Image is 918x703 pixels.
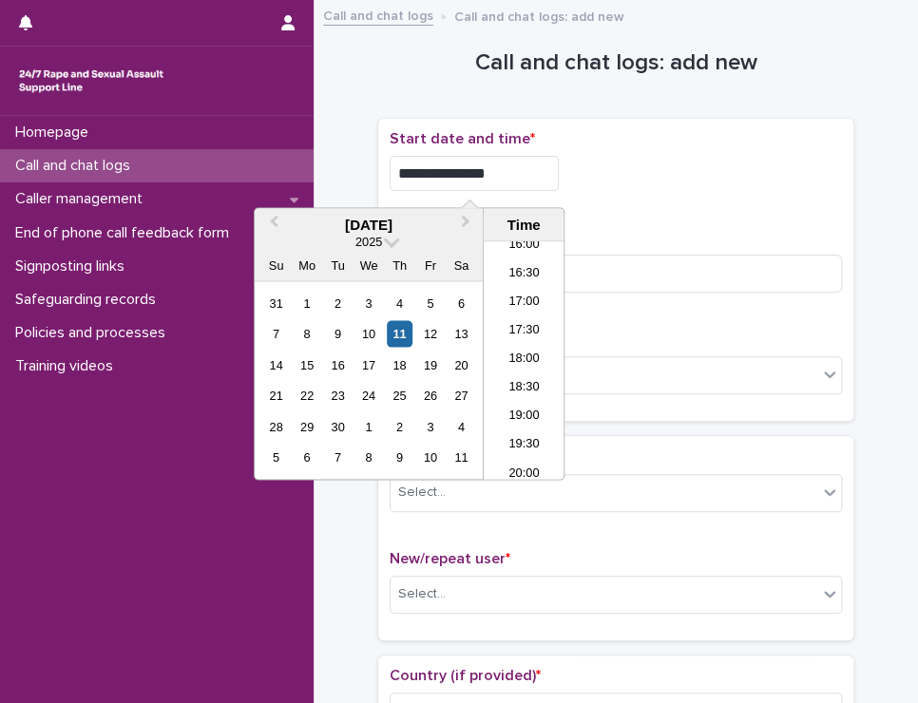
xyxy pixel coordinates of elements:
[8,324,181,342] p: Policies and processes
[484,375,564,404] li: 18:30
[294,351,319,377] div: Choose Monday, September 15th, 2025
[325,413,351,439] div: Choose Tuesday, September 30th, 2025
[488,216,559,233] div: Time
[325,383,351,408] div: Choose Tuesday, September 23rd, 2025
[417,351,443,377] div: Choose Friday, September 19th, 2025
[484,404,564,432] li: 19:00
[452,210,483,240] button: Next Month
[398,483,446,503] div: Select...
[378,49,853,77] h1: Call and chat logs: add new
[449,253,474,278] div: Sa
[417,413,443,439] div: Choose Friday, October 3rd, 2025
[8,357,128,375] p: Training videos
[449,351,474,377] div: Choose Saturday, September 20th, 2025
[387,253,412,278] div: Th
[294,413,319,439] div: Choose Monday, September 29th, 2025
[355,235,382,249] span: 2025
[484,261,564,290] li: 16:30
[325,253,351,278] div: Tu
[484,290,564,318] li: 17:00
[484,233,564,261] li: 16:00
[325,351,351,377] div: Choose Tuesday, September 16th, 2025
[484,347,564,375] li: 18:00
[8,224,244,242] p: End of phone call feedback form
[387,321,412,347] div: Choose Thursday, September 11th, 2025
[8,190,158,208] p: Caller management
[387,290,412,315] div: Choose Thursday, September 4th, 2025
[449,383,474,408] div: Choose Saturday, September 27th, 2025
[355,413,381,439] div: Choose Wednesday, October 1st, 2025
[263,383,289,408] div: Choose Sunday, September 21st, 2025
[263,321,289,347] div: Choose Sunday, September 7th, 2025
[449,413,474,439] div: Choose Saturday, October 4th, 2025
[417,383,443,408] div: Choose Friday, September 26th, 2025
[355,290,381,315] div: Choose Wednesday, September 3rd, 2025
[390,551,510,566] span: New/repeat user
[294,253,319,278] div: Mo
[355,321,381,347] div: Choose Wednesday, September 10th, 2025
[8,257,140,275] p: Signposting links
[325,321,351,347] div: Choose Tuesday, September 9th, 2025
[8,291,171,309] p: Safeguarding records
[449,290,474,315] div: Choose Saturday, September 6th, 2025
[263,253,289,278] div: Su
[263,351,289,377] div: Choose Sunday, September 14th, 2025
[417,253,443,278] div: Fr
[325,445,351,470] div: Choose Tuesday, October 7th, 2025
[387,351,412,377] div: Choose Thursday, September 18th, 2025
[398,584,446,604] div: Select...
[294,290,319,315] div: Choose Monday, September 1st, 2025
[454,5,624,26] p: Call and chat logs: add new
[484,461,564,489] li: 20:00
[355,253,381,278] div: We
[263,413,289,439] div: Choose Sunday, September 28th, 2025
[325,290,351,315] div: Choose Tuesday, September 2nd, 2025
[294,321,319,347] div: Choose Monday, September 8th, 2025
[8,157,145,175] p: Call and chat logs
[449,445,474,470] div: Choose Saturday, October 11th, 2025
[387,445,412,470] div: Choose Thursday, October 9th, 2025
[355,445,381,470] div: Choose Wednesday, October 8th, 2025
[263,445,289,470] div: Choose Sunday, October 5th, 2025
[355,351,381,377] div: Choose Wednesday, September 17th, 2025
[255,216,483,233] div: [DATE]
[484,318,564,347] li: 17:30
[263,290,289,315] div: Choose Sunday, August 31st, 2025
[355,383,381,408] div: Choose Wednesday, September 24th, 2025
[294,383,319,408] div: Choose Monday, September 22nd, 2025
[390,668,541,683] span: Country (if provided)
[417,445,443,470] div: Choose Friday, October 10th, 2025
[417,321,443,347] div: Choose Friday, September 12th, 2025
[260,288,476,473] div: month 2025-09
[387,383,412,408] div: Choose Thursday, September 25th, 2025
[390,131,535,146] span: Start date and time
[294,445,319,470] div: Choose Monday, October 6th, 2025
[15,62,167,100] img: rhQMoQhaT3yELyF149Cw
[484,432,564,461] li: 19:30
[257,210,287,240] button: Previous Month
[449,321,474,347] div: Choose Saturday, September 13th, 2025
[387,413,412,439] div: Choose Thursday, October 2nd, 2025
[323,4,433,26] a: Call and chat logs
[8,123,104,142] p: Homepage
[417,290,443,315] div: Choose Friday, September 5th, 2025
